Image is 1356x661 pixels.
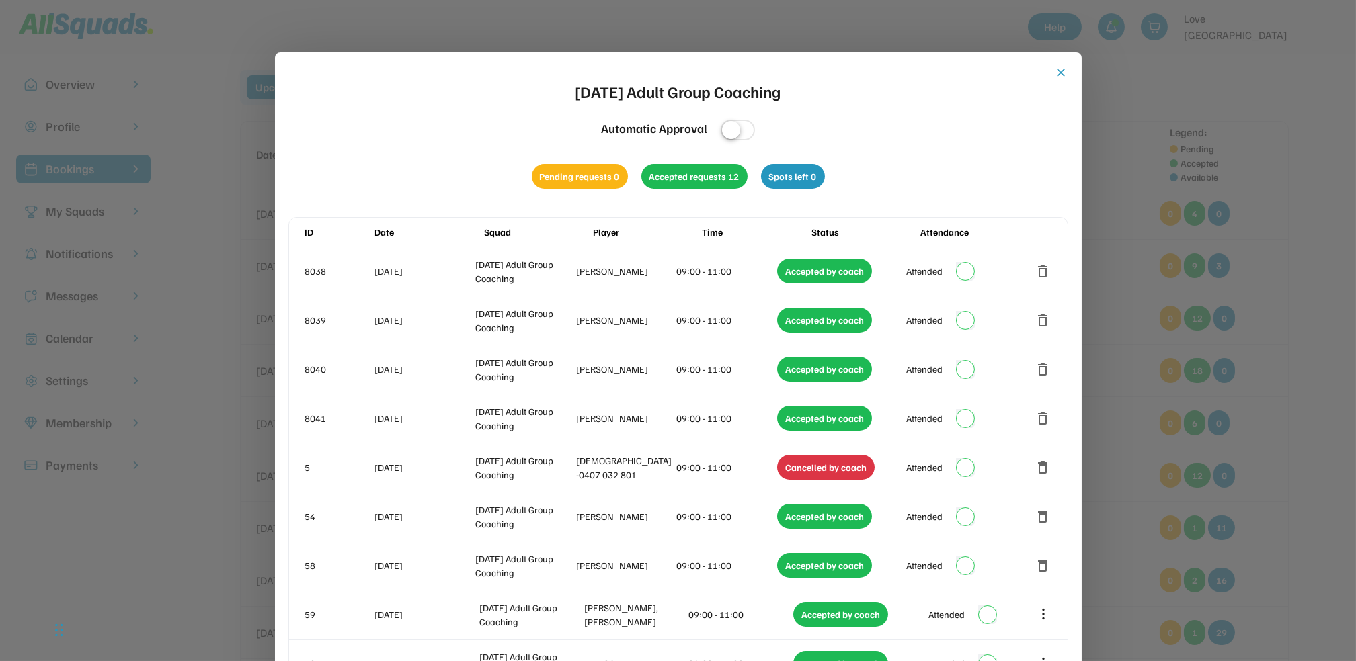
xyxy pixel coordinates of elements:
div: 09:00 - 11:00 [677,411,775,425]
div: Attended [906,509,943,523]
div: 09:00 - 11:00 [677,509,775,523]
div: [DATE] [375,411,473,425]
div: Accepted by coach [793,602,888,627]
button: delete [1035,558,1051,574]
div: 8038 [305,264,372,278]
button: delete [1035,263,1051,279]
div: Pending requests 0 [532,164,628,189]
div: 5 [305,460,372,474]
div: 58 [305,558,372,572]
div: Attended [906,411,943,425]
div: Attendance [920,225,1027,239]
div: Accepted requests 12 [641,164,748,189]
div: Accepted by coach [777,553,872,578]
div: Spots left 0 [761,164,825,189]
div: Accepted by coach [777,357,872,382]
div: Cancelled by coach [777,455,875,480]
div: Squad [484,225,590,239]
div: [DATE] [375,460,473,474]
div: 09:00 - 11:00 [677,558,775,572]
div: [DATE] [375,264,473,278]
div: Player [593,225,699,239]
div: 09:00 - 11:00 [677,264,775,278]
div: Accepted by coach [777,504,872,529]
div: 8040 [305,362,372,376]
div: [DATE] [375,509,473,523]
div: Accepted by coach [777,406,872,431]
div: Attended [906,264,943,278]
div: [PERSON_NAME] [576,411,674,425]
button: delete [1035,459,1051,476]
div: [DATE] Adult Group Coaching [479,601,582,629]
div: [PERSON_NAME], [PERSON_NAME] [584,601,686,629]
div: Attended [906,313,943,327]
div: [PERSON_NAME] [576,509,674,523]
div: [DATE] Adult Group Coaching [475,502,573,531]
div: 09:00 - 11:00 [677,362,775,376]
div: [DATE] Adult Group Coaching [475,552,573,580]
div: 09:00 - 11:00 [677,313,775,327]
div: Attended [928,607,965,621]
div: [DATE] Adult Group Coaching [475,355,573,384]
div: Attended [906,362,943,376]
div: 8041 [305,411,372,425]
div: 8039 [305,313,372,327]
div: [PERSON_NAME] [576,362,674,376]
div: [DATE] [375,607,477,621]
div: Time [702,225,808,239]
div: [PERSON_NAME] [576,264,674,278]
button: delete [1035,361,1051,378]
button: close [1055,66,1068,79]
button: delete [1035,410,1051,427]
div: [DATE] [375,558,473,572]
div: Accepted by coach [777,308,872,333]
div: [DATE] Adult Group Coaching [475,257,573,285]
div: [DATE] Adult Group Coaching [475,404,573,433]
div: 09:00 - 11:00 [689,607,791,621]
div: 54 [305,509,372,523]
div: [DATE] Adult Group Coaching [475,453,573,482]
div: Status [811,225,918,239]
div: [DATE] [375,362,473,376]
div: Automatic Approval [601,120,707,138]
div: 59 [305,607,372,621]
div: [DATE] [375,313,473,327]
div: Attended [906,558,943,572]
div: [DATE] Adult Group Coaching [475,306,573,335]
div: [PERSON_NAME] [576,558,674,572]
button: delete [1035,312,1051,328]
div: [PERSON_NAME] [576,313,674,327]
div: 09:00 - 11:00 [677,460,775,474]
div: ID [305,225,372,239]
div: [DEMOGRAPHIC_DATA] -0407 032 801 [576,453,674,482]
div: Accepted by coach [777,259,872,283]
button: delete [1035,509,1051,525]
div: [DATE] Adult Group Coaching [575,79,781,103]
div: Date [375,225,481,239]
div: Attended [906,460,943,474]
